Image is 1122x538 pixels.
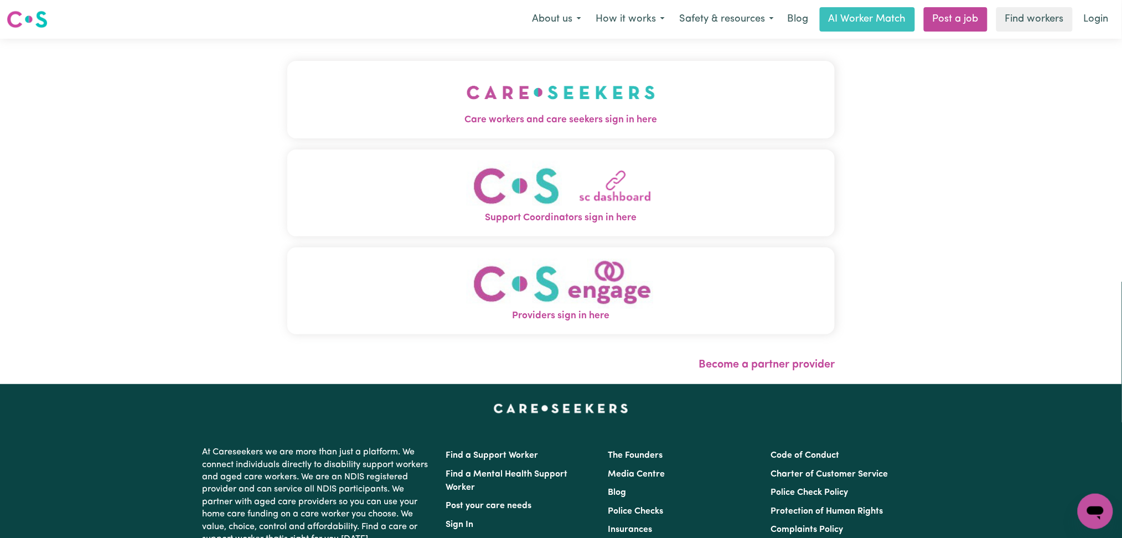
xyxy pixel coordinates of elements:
a: AI Worker Match [820,7,915,32]
a: Find workers [996,7,1073,32]
a: Post your care needs [446,501,532,510]
a: The Founders [608,451,663,460]
a: Code of Conduct [771,451,839,460]
a: Complaints Policy [771,525,843,534]
button: Safety & resources [672,8,781,31]
button: About us [525,8,588,31]
button: Care workers and care seekers sign in here [287,61,835,138]
a: Become a partner provider [699,359,835,370]
span: Providers sign in here [287,309,835,323]
a: Careseekers home page [494,404,628,413]
a: Police Check Policy [771,488,848,497]
a: Charter of Customer Service [771,470,888,479]
a: Blog [781,7,815,32]
span: Care workers and care seekers sign in here [287,113,835,127]
a: Blog [608,488,627,497]
button: Providers sign in here [287,247,835,334]
a: Media Centre [608,470,665,479]
a: Find a Support Worker [446,451,539,460]
a: Insurances [608,525,653,534]
span: Support Coordinators sign in here [287,211,835,225]
a: Find a Mental Health Support Worker [446,470,568,492]
button: Support Coordinators sign in here [287,149,835,236]
a: Login [1077,7,1115,32]
a: Sign In [446,520,474,529]
img: Careseekers logo [7,9,48,29]
a: Post a job [924,7,987,32]
iframe: Button to launch messaging window [1078,494,1113,529]
button: How it works [588,8,672,31]
a: Careseekers logo [7,7,48,32]
a: Police Checks [608,507,664,516]
a: Protection of Human Rights [771,507,883,516]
